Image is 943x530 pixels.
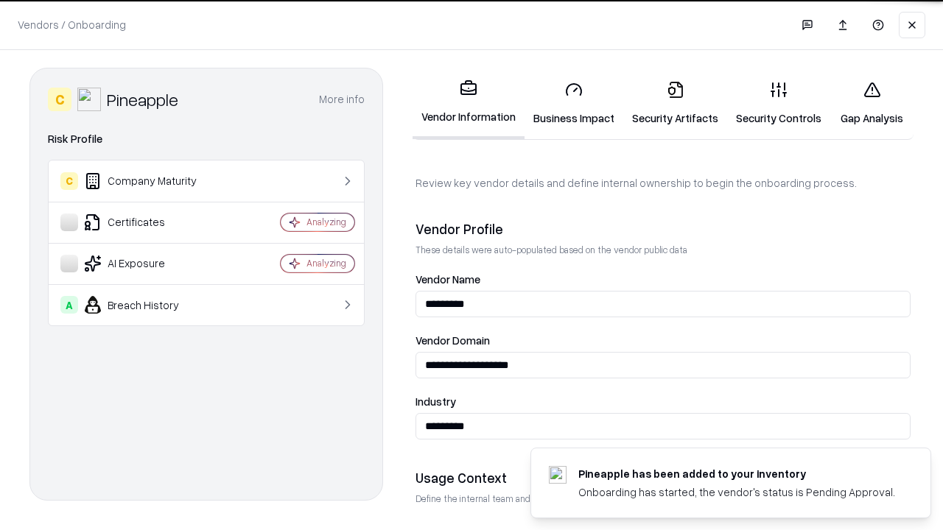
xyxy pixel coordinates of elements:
label: Vendor Domain [416,335,911,346]
img: Pineapple [77,88,101,111]
p: Define the internal team and reason for using this vendor. This helps assess business relevance a... [416,492,911,505]
div: Analyzing [306,216,346,228]
p: Vendors / Onboarding [18,17,126,32]
label: Vendor Name [416,274,911,285]
button: More info [319,86,365,113]
div: Risk Profile [48,130,365,148]
a: Gap Analysis [830,69,914,138]
div: A [60,296,78,314]
a: Vendor Information [413,68,525,139]
div: Analyzing [306,257,346,269]
div: C [48,88,71,111]
a: Security Artifacts [623,69,727,138]
a: Business Impact [525,69,623,138]
div: Pineapple has been added to your inventory [578,466,895,481]
a: Security Controls [727,69,830,138]
div: Onboarding has started, the vendor's status is Pending Approval. [578,484,895,500]
img: pineappleenergy.com [549,466,567,484]
div: Company Maturity [60,172,236,190]
div: Vendor Profile [416,220,911,238]
label: Industry [416,396,911,407]
div: Breach History [60,296,236,314]
div: Certificates [60,213,236,231]
p: Review key vendor details and define internal ownership to begin the onboarding process. [416,175,911,191]
div: C [60,172,78,190]
p: These details were auto-populated based on the vendor public data [416,244,911,256]
div: AI Exposure [60,255,236,272]
div: Usage Context [416,469,911,487]
div: Pineapple [107,88,178,111]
